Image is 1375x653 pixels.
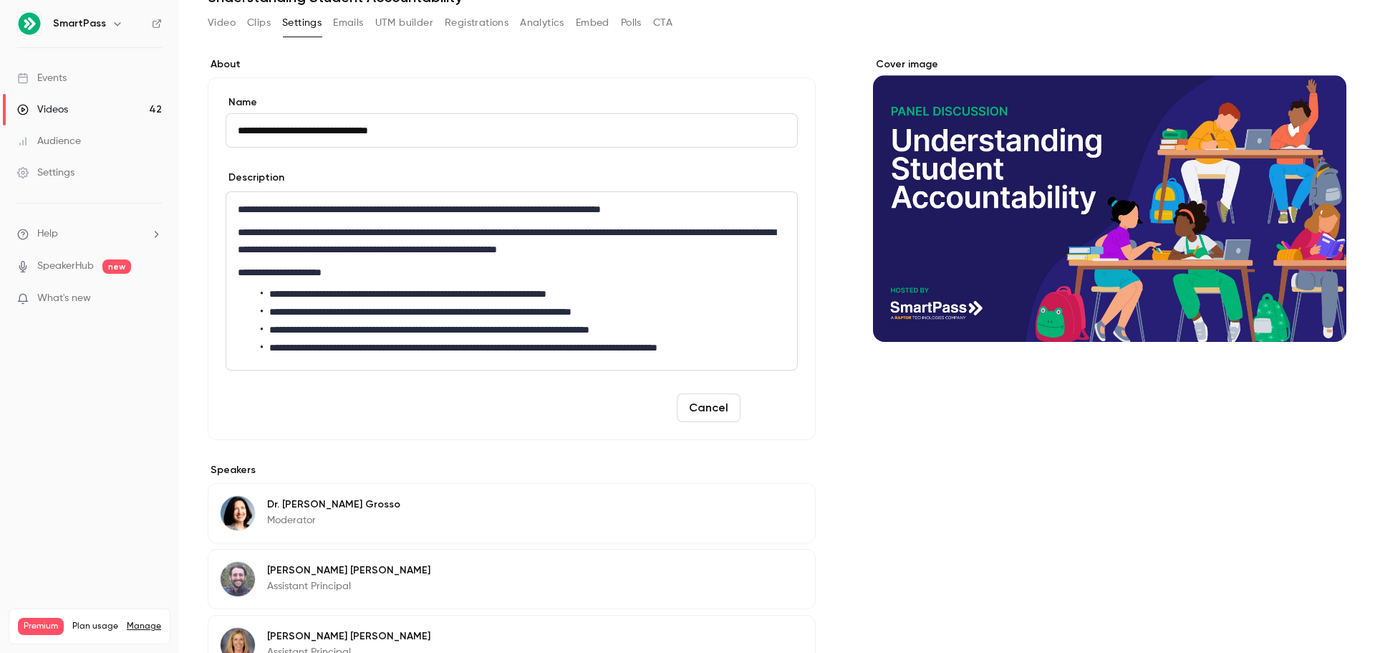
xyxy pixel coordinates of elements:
[226,191,798,371] section: description
[18,12,41,35] img: SmartPass
[267,513,400,528] p: Moderator
[267,579,430,594] p: Assistant Principal
[53,16,106,31] h6: SmartPass
[746,394,798,422] button: Save
[127,621,161,632] a: Manage
[333,11,363,34] button: Emails
[267,497,400,512] p: Dr. [PERSON_NAME] Grosso
[37,259,94,274] a: SpeakerHub
[208,463,816,477] label: Speakers
[17,103,68,117] div: Videos
[520,11,564,34] button: Analytics
[37,291,91,306] span: What's new
[221,562,255,596] img: Derek Stampone
[873,57,1346,342] section: Cover image
[226,192,797,370] div: editor
[621,11,642,34] button: Polls
[267,629,430,644] p: [PERSON_NAME] [PERSON_NAME]
[72,621,118,632] span: Plan usage
[208,57,816,72] label: About
[18,618,64,635] span: Premium
[208,549,816,609] div: Derek Stampone[PERSON_NAME] [PERSON_NAME]Assistant Principal
[267,563,430,578] p: [PERSON_NAME] [PERSON_NAME]
[17,134,81,148] div: Audience
[102,259,131,274] span: new
[37,227,58,242] span: Help
[17,227,162,242] li: help-dropdown-opener
[226,171,284,185] label: Description
[677,394,740,422] button: Cancel
[576,11,609,34] button: Embed
[653,11,672,34] button: CTA
[445,11,508,34] button: Registrations
[873,57,1346,72] label: Cover image
[282,11,322,34] button: Settings
[208,483,816,543] div: Dr. Amy GrossoDr. [PERSON_NAME] GrossoModerator
[208,11,236,34] button: Video
[17,166,74,180] div: Settings
[226,95,798,110] label: Name
[17,71,67,85] div: Events
[247,11,271,34] button: Clips
[375,11,433,34] button: UTM builder
[221,496,255,530] img: Dr. Amy Grosso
